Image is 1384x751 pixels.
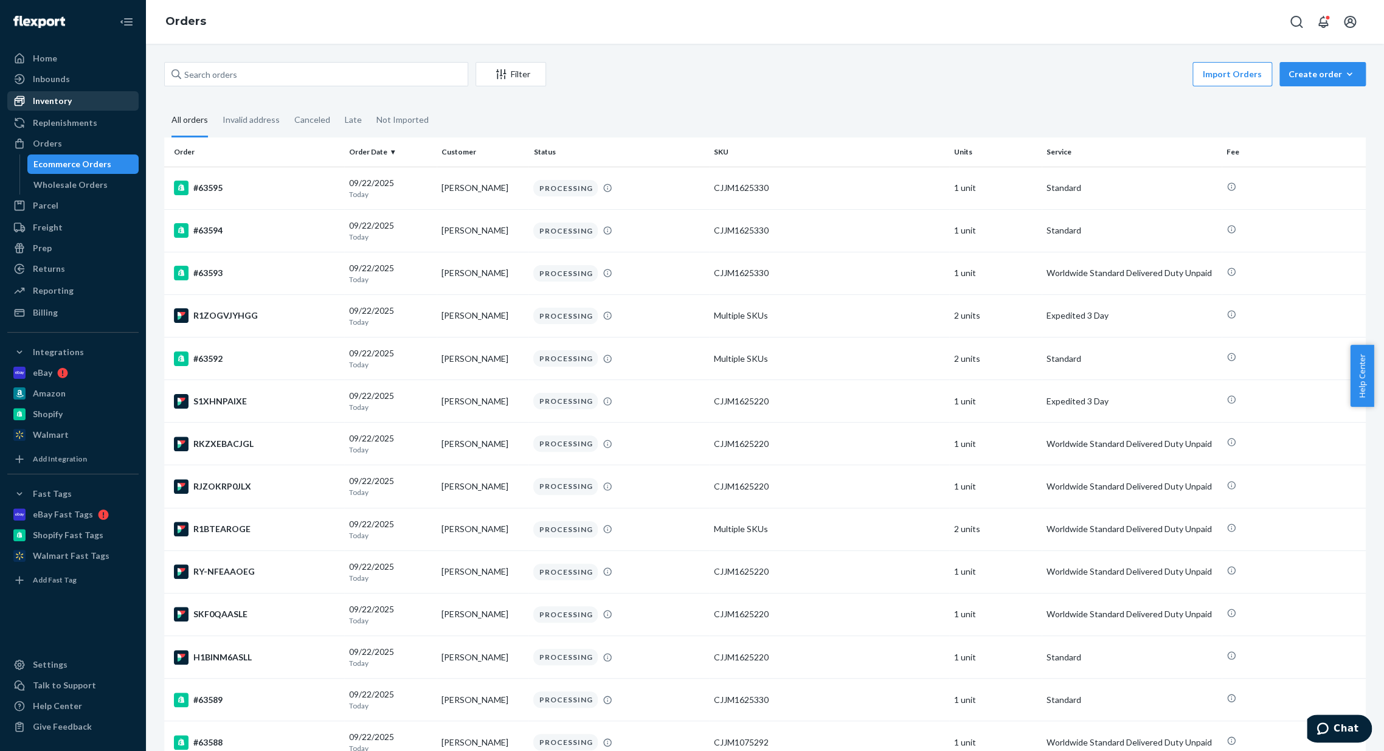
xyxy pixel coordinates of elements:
[7,404,139,424] a: Shopify
[949,423,1042,465] td: 1 unit
[349,432,432,455] div: 09/22/2025
[949,252,1042,294] td: 1 unit
[33,659,67,671] div: Settings
[1047,395,1217,407] p: Expedited 3 Day
[714,736,944,749] div: CJJM1075292
[7,303,139,322] a: Billing
[437,679,529,721] td: [PERSON_NAME]
[437,423,529,465] td: [PERSON_NAME]
[33,550,109,562] div: Walmart Fast Tags
[7,196,139,215] a: Parcel
[1047,480,1217,493] p: Worldwide Standard Delivered Duty Unpaid
[349,615,432,626] p: Today
[437,167,529,209] td: [PERSON_NAME]
[7,49,139,68] a: Home
[33,73,70,85] div: Inbounds
[714,480,944,493] div: CJJM1625220
[437,593,529,635] td: [PERSON_NAME]
[533,435,598,452] div: PROCESSING
[156,4,216,40] ol: breadcrumbs
[7,91,139,111] a: Inventory
[714,395,944,407] div: CJJM1625220
[1047,438,1217,450] p: Worldwide Standard Delivered Duty Unpaid
[349,518,432,541] div: 09/22/2025
[33,408,63,420] div: Shopify
[33,721,92,733] div: Give Feedback
[349,701,432,711] p: Today
[33,508,93,521] div: eBay Fast Tags
[437,465,529,508] td: [PERSON_NAME]
[949,337,1042,380] td: 2 units
[349,274,432,285] p: Today
[7,281,139,300] a: Reporting
[949,167,1042,209] td: 1 unit
[437,209,529,252] td: [PERSON_NAME]
[33,199,58,212] div: Parcel
[949,465,1042,508] td: 1 unit
[349,189,432,199] p: Today
[714,438,944,450] div: CJJM1625220
[709,508,949,550] td: Multiple SKUs
[33,367,52,379] div: eBay
[349,603,432,626] div: 09/22/2025
[33,263,65,275] div: Returns
[7,525,139,545] a: Shopify Fast Tags
[437,294,529,337] td: [PERSON_NAME]
[174,693,339,707] div: #63589
[1284,10,1309,34] button: Open Search Box
[714,267,944,279] div: CJJM1625330
[174,266,339,280] div: #63593
[949,209,1042,252] td: 1 unit
[7,696,139,716] a: Help Center
[33,429,69,441] div: Walmart
[7,218,139,237] a: Freight
[7,342,139,362] button: Integrations
[1047,310,1217,322] p: Expedited 3 Day
[533,734,598,750] div: PROCESSING
[349,232,432,242] p: Today
[949,508,1042,550] td: 2 units
[949,380,1042,423] td: 1 unit
[1047,566,1217,578] p: Worldwide Standard Delivered Duty Unpaid
[1350,345,1374,407] button: Help Center
[1047,224,1217,237] p: Standard
[533,265,598,282] div: PROCESSING
[437,550,529,593] td: [PERSON_NAME]
[174,479,339,494] div: RJZOKRP0JLX
[33,575,77,585] div: Add Fast Tag
[1338,10,1362,34] button: Open account menu
[349,445,432,455] p: Today
[13,16,65,28] img: Flexport logo
[1047,736,1217,749] p: Worldwide Standard Delivered Duty Unpaid
[27,154,139,174] a: Ecommerce Orders
[714,608,944,620] div: CJJM1625220
[7,676,139,695] button: Talk to Support
[7,113,139,133] a: Replenishments
[437,337,529,380] td: [PERSON_NAME]
[7,484,139,504] button: Fast Tags
[714,694,944,706] div: CJJM1625330
[349,573,432,583] p: Today
[7,425,139,445] a: Walmart
[714,651,944,663] div: CJJM1625220
[33,679,96,691] div: Talk to Support
[33,158,111,170] div: Ecommerce Orders
[174,564,339,579] div: RY-NFEAAOEG
[533,223,598,239] div: PROCESSING
[7,505,139,524] a: eBay Fast Tags
[949,550,1042,593] td: 1 unit
[949,679,1042,721] td: 1 unit
[349,390,432,412] div: 09/22/2025
[33,179,108,191] div: Wholesale Orders
[223,104,280,136] div: Invalid address
[533,180,598,196] div: PROCESSING
[7,134,139,153] a: Orders
[7,363,139,382] a: eBay
[437,380,529,423] td: [PERSON_NAME]
[33,137,62,150] div: Orders
[344,137,437,167] th: Order Date
[7,717,139,736] button: Give Feedback
[1047,608,1217,620] p: Worldwide Standard Delivered Duty Unpaid
[174,394,339,409] div: S1XHNPAIXE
